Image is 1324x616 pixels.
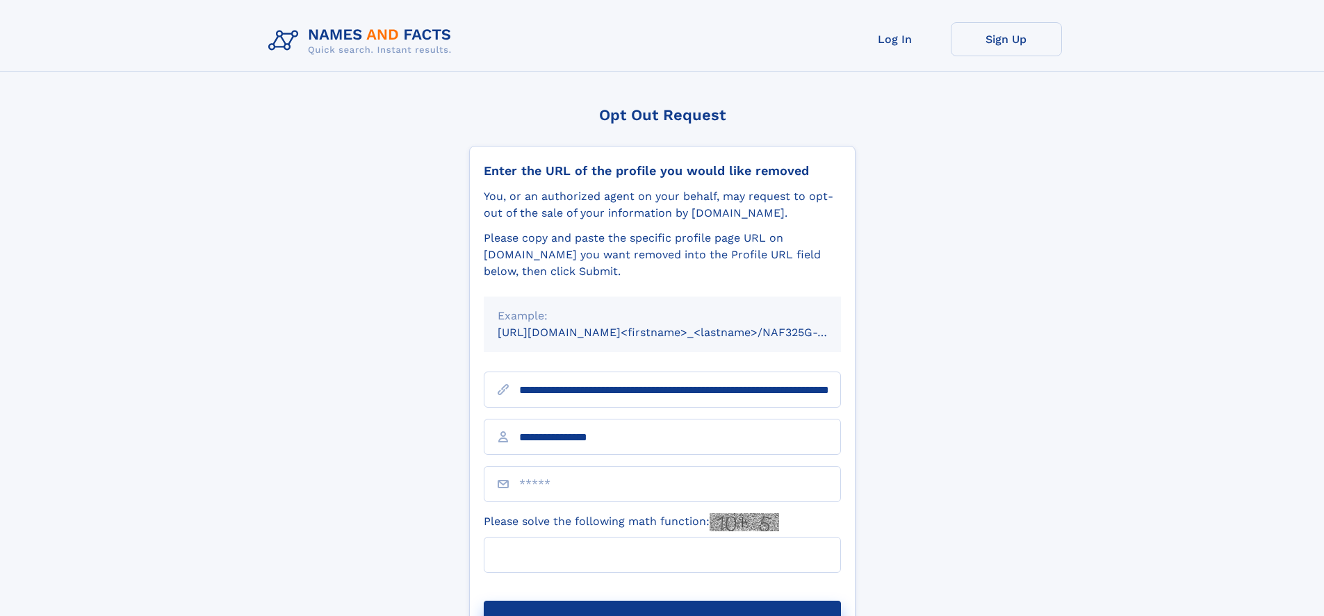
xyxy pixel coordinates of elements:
img: Logo Names and Facts [263,22,463,60]
div: Enter the URL of the profile you would like removed [484,163,841,178]
a: Log In [840,22,951,56]
div: Example: [498,308,827,324]
label: Please solve the following math function: [484,513,779,531]
div: Please copy and paste the specific profile page URL on [DOMAIN_NAME] you want removed into the Pr... [484,230,841,280]
div: Opt Out Request [469,106,856,124]
div: You, or an authorized agent on your behalf, may request to opt-out of the sale of your informatio... [484,188,841,222]
small: [URL][DOMAIN_NAME]<firstname>_<lastname>/NAF325G-xxxxxxxx [498,326,867,339]
a: Sign Up [951,22,1062,56]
